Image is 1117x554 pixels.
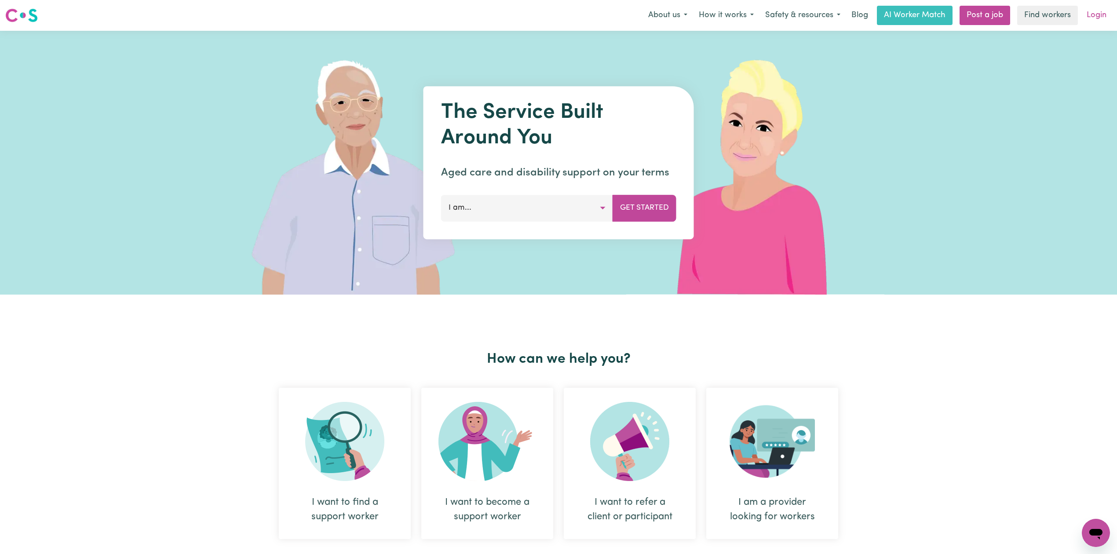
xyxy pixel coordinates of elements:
a: Blog [846,6,873,25]
div: I want to find a support worker [279,388,411,539]
div: I am a provider looking for workers [706,388,838,539]
a: AI Worker Match [877,6,953,25]
img: Become Worker [438,402,536,481]
p: Aged care and disability support on your terms [441,165,676,181]
div: I want to become a support worker [442,495,532,524]
iframe: Button to launch messaging window [1082,519,1110,547]
div: I want to become a support worker [421,388,553,539]
a: Find workers [1017,6,1078,25]
div: I am a provider looking for workers [727,495,817,524]
button: I am... [441,195,613,221]
button: About us [642,6,693,25]
div: I want to find a support worker [300,495,390,524]
h2: How can we help you? [274,351,843,368]
button: Safety & resources [759,6,846,25]
div: I want to refer a client or participant [564,388,696,539]
button: How it works [693,6,759,25]
img: Refer [590,402,669,481]
div: I want to refer a client or participant [585,495,675,524]
img: Provider [730,402,815,481]
a: Careseekers logo [5,5,38,26]
img: Search [305,402,384,481]
img: Careseekers logo [5,7,38,23]
h1: The Service Built Around You [441,100,676,151]
a: Login [1081,6,1112,25]
a: Post a job [960,6,1010,25]
button: Get Started [613,195,676,221]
